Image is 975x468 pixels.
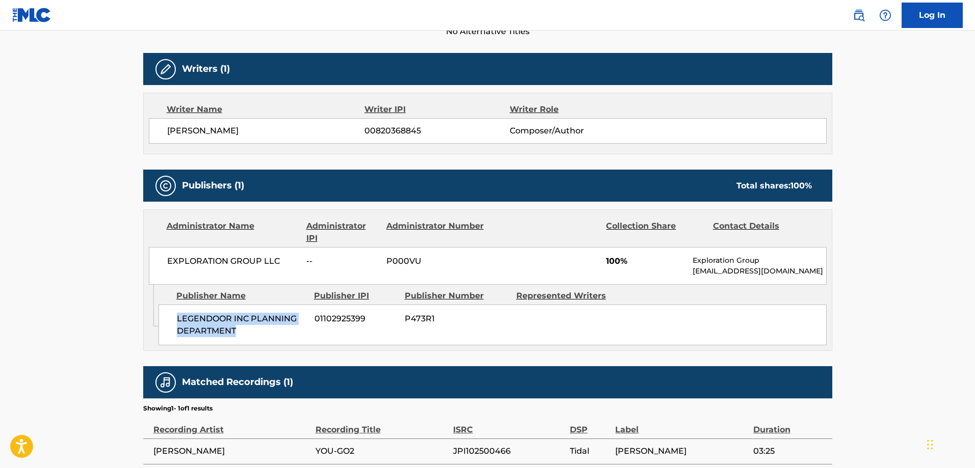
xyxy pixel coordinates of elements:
div: Publisher Name [176,290,306,302]
div: Recording Artist [153,413,310,436]
div: Duration [753,413,827,436]
div: Help [875,5,895,25]
div: Collection Share [606,220,705,244]
div: Recording Title [315,413,448,436]
span: 01102925399 [314,313,397,325]
div: ISRC [453,413,565,436]
span: EXPLORATION GROUP LLC [167,255,299,267]
img: search [853,9,865,21]
span: 100 % [790,181,812,190]
div: Administrator IPI [306,220,379,244]
div: Publisher IPI [314,290,397,302]
span: P473R1 [405,313,509,325]
div: Drag [927,429,933,460]
a: Log In [902,3,963,28]
span: Composer/Author [510,125,642,137]
div: Writer Role [510,103,642,116]
span: 03:25 [753,445,827,457]
div: Represented Writers [516,290,620,302]
p: Exploration Group [693,255,826,266]
iframe: Chat Widget [924,419,975,468]
div: Label [615,413,748,436]
h5: Matched Recordings (1) [182,376,293,388]
p: [EMAIL_ADDRESS][DOMAIN_NAME] [693,266,826,277]
img: Matched Recordings [160,376,172,389]
span: LEGENDOOR INC PLANNING DEPARTMENT [177,313,307,337]
span: YOU-GO2 [315,445,448,457]
p: Showing 1 - 1 of 1 results [143,404,213,413]
img: MLC Logo [12,8,51,22]
span: JPI102500466 [453,445,565,457]
span: 100% [606,255,685,267]
div: Administrator Name [167,220,299,244]
div: Writer Name [167,103,365,116]
span: [PERSON_NAME] [167,125,365,137]
span: No Alternative Titles [143,25,832,38]
img: Publishers [160,180,172,192]
div: Total shares: [736,180,812,192]
h5: Publishers (1) [182,180,244,191]
h5: Writers (1) [182,63,230,75]
span: [PERSON_NAME] [153,445,310,457]
div: DSP [570,413,610,436]
span: Tidal [570,445,610,457]
div: Administrator Number [386,220,485,244]
img: Writers [160,63,172,75]
span: 00820368845 [364,125,509,137]
div: Writer IPI [364,103,510,116]
div: Contact Details [713,220,812,244]
span: [PERSON_NAME] [615,445,748,457]
a: Public Search [849,5,869,25]
img: help [879,9,891,21]
span: P000VU [386,255,485,267]
span: -- [306,255,379,267]
div: Publisher Number [405,290,509,302]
